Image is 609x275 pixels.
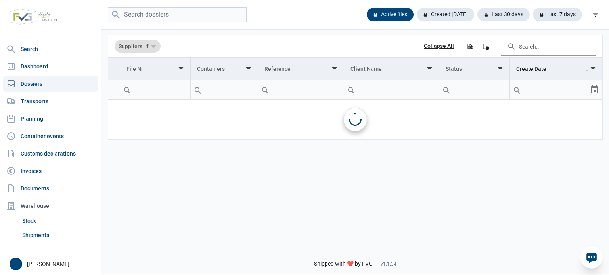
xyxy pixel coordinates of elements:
a: Planning [3,111,98,127]
div: Reference [264,66,291,72]
div: Search box [344,80,358,99]
div: Search box [191,80,205,99]
td: Column Reference [258,58,344,80]
span: Show filter options for column 'Containers' [245,66,251,72]
div: filter [588,8,603,22]
a: Customs declarations [3,146,98,161]
div: Suppliers [115,40,161,53]
input: Search in the data grid [501,37,596,56]
span: Show filter options for column 'File Nr' [178,66,184,72]
input: Filter cell [120,80,190,99]
input: Filter cell [191,80,258,99]
div: Client Name [350,66,382,72]
img: FVG - Global freight forwarding [6,6,63,28]
span: Show filter options for column 'Suppliers' [151,43,157,49]
div: Export all data to Excel [462,39,477,53]
td: Column File Nr [120,58,190,80]
span: Show filter options for column 'Status' [497,66,503,72]
td: Column Create Date [510,58,603,80]
td: Filter cell [190,80,258,100]
span: - [376,260,377,267]
span: v1.1.34 [381,261,396,267]
div: Created [DATE] [417,8,474,21]
td: Filter cell [120,80,190,100]
div: File Nr [126,66,143,72]
div: Data grid toolbar [115,35,596,57]
a: Search [3,41,98,57]
a: Shipments [19,228,98,242]
a: Dashboard [3,59,98,74]
a: Dossiers [3,76,98,92]
td: Column Containers [190,58,258,80]
div: Warehouse [3,198,98,214]
input: Filter cell [439,80,509,99]
td: Filter cell [258,80,344,100]
div: Last 30 days [477,8,530,21]
div: Search box [439,80,454,99]
div: Search box [120,80,134,99]
div: Search box [258,80,272,99]
td: Column Status [439,58,510,80]
span: Show filter options for column 'Create Date' [590,66,596,72]
button: L [10,258,22,270]
div: Column Chooser [479,39,493,53]
div: Active files [367,8,414,21]
span: Show filter options for column 'Client Name' [427,66,433,72]
a: Container events [3,128,98,144]
div: [PERSON_NAME] [10,258,96,270]
input: Filter cell [258,80,344,99]
div: Create Date [516,66,546,72]
td: Filter cell [439,80,510,100]
span: Show filter options for column 'Reference' [331,66,337,72]
td: Filter cell [344,80,439,100]
div: Containers [197,66,225,72]
div: Search box [510,80,524,99]
a: Transports [3,93,98,109]
div: Collapse All [424,43,454,50]
span: Shipped with ❤️ by FVG [314,260,373,267]
a: Stock [19,214,98,228]
div: Last 7 days [533,8,582,21]
div: Status [446,66,462,72]
span: No data [108,115,602,124]
input: Filter cell [510,80,590,99]
div: Select [590,80,599,99]
input: Filter cell [344,80,439,99]
input: Search dossiers [108,7,247,23]
a: Invoices [3,163,98,179]
td: Filter cell [510,80,603,100]
div: Loading... [349,113,362,126]
td: Column Client Name [344,58,439,80]
a: Documents [3,180,98,196]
